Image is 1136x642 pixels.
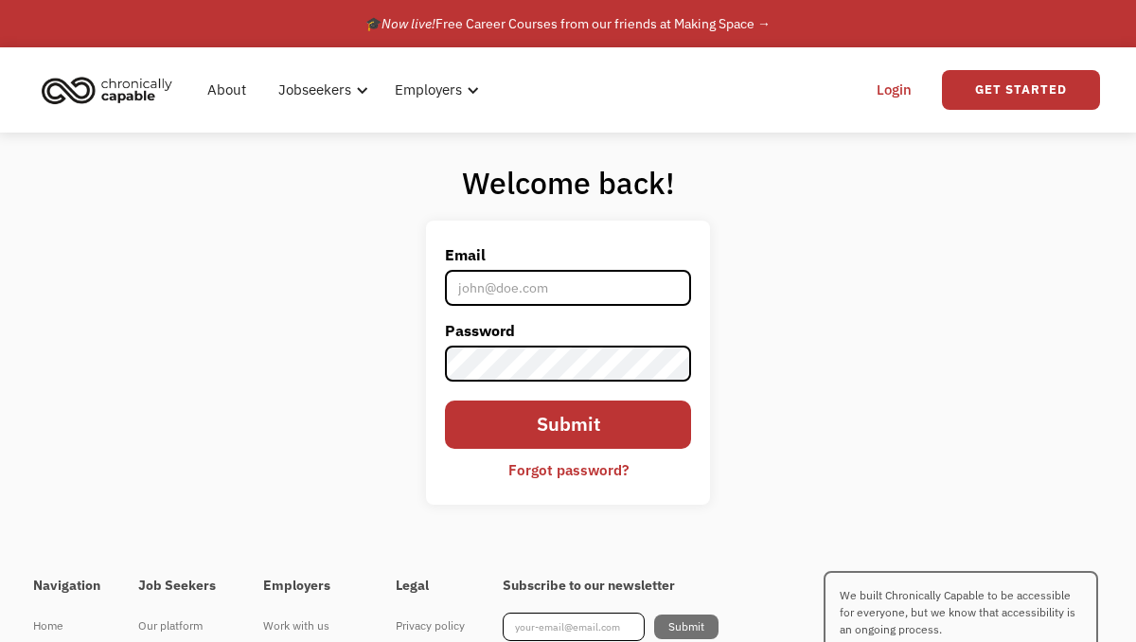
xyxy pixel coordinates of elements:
[138,578,225,595] h4: Job Seekers
[267,60,374,120] div: Jobseekers
[494,454,643,486] a: Forgot password?
[942,70,1100,110] a: Get Started
[503,613,645,641] input: your-email@email.com
[865,60,923,120] a: Login
[138,613,225,639] a: Our platform
[445,270,691,306] input: john@doe.com
[445,401,691,449] input: Submit
[36,69,178,111] img: Chronically Capable logo
[654,615,719,639] input: Submit
[263,578,358,595] h4: Employers
[36,69,186,111] a: home
[382,15,435,32] em: Now live!
[396,613,465,639] a: Privacy policy
[503,578,719,595] h4: Subscribe to our newsletter
[263,615,358,637] div: Work with us
[365,12,771,35] div: 🎓 Free Career Courses from our friends at Making Space →
[445,240,691,270] label: Email
[395,79,462,101] div: Employers
[426,164,710,202] h1: Welcome back!
[33,613,100,639] a: Home
[33,615,100,637] div: Home
[33,578,100,595] h4: Navigation
[508,458,629,481] div: Forgot password?
[396,615,465,637] div: Privacy policy
[196,60,257,120] a: About
[445,240,691,486] form: Email Form 2
[138,615,225,637] div: Our platform
[503,613,719,641] form: Footer Newsletter
[263,613,358,639] a: Work with us
[396,578,465,595] h4: Legal
[445,315,691,346] label: Password
[278,79,351,101] div: Jobseekers
[383,60,485,120] div: Employers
